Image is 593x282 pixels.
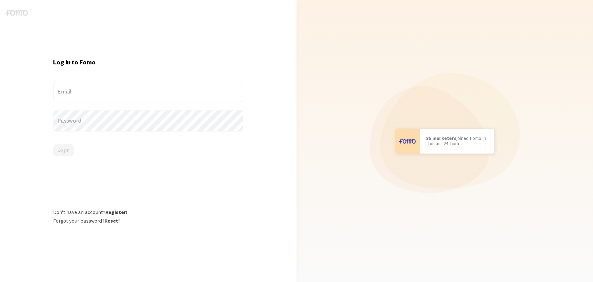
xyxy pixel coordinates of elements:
[53,110,243,132] label: Password
[104,218,120,224] a: Reset!
[105,209,127,215] a: Register!
[6,10,28,16] img: fomo-logo-gray-b99e0e8ada9f9040e2984d0d95b3b12da0074ffd48d1e5cb62ac37fc77b0b268.svg
[53,58,243,66] h1: Log in to Fomo
[426,135,456,141] b: 35 marketers
[53,218,243,224] div: Forgot your password?
[395,129,420,154] img: User avatar
[426,136,488,146] p: joined Fomo in the last 24 hours
[53,81,243,102] label: Email
[53,209,243,215] div: Don't have an account?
